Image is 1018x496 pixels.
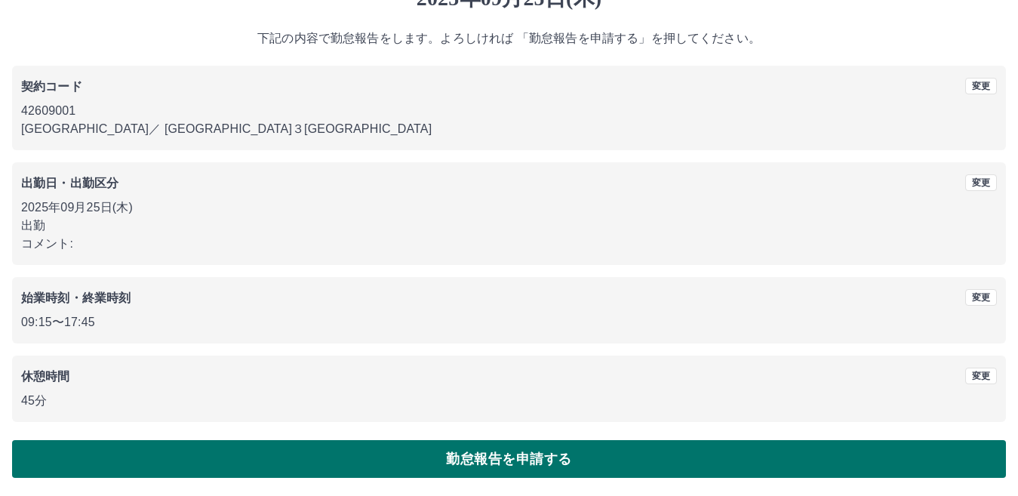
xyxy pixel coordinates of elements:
button: 変更 [965,78,997,94]
b: 休憩時間 [21,370,70,383]
b: 契約コード [21,80,82,93]
p: 2025年09月25日(木) [21,199,997,217]
p: 45分 [21,392,997,410]
p: 42609001 [21,102,997,120]
p: 出勤 [21,217,997,235]
p: 09:15 〜 17:45 [21,313,997,331]
button: 変更 [965,289,997,306]
button: 変更 [965,368,997,384]
b: 出勤日・出勤区分 [21,177,118,189]
b: 始業時刻・終業時刻 [21,291,131,304]
button: 勤怠報告を申請する [12,440,1006,478]
p: 下記の内容で勤怠報告をします。よろしければ 「勤怠報告を申請する」を押してください。 [12,29,1006,48]
button: 変更 [965,174,997,191]
p: [GEOGRAPHIC_DATA] ／ [GEOGRAPHIC_DATA]３[GEOGRAPHIC_DATA] [21,120,997,138]
p: コメント: [21,235,997,253]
